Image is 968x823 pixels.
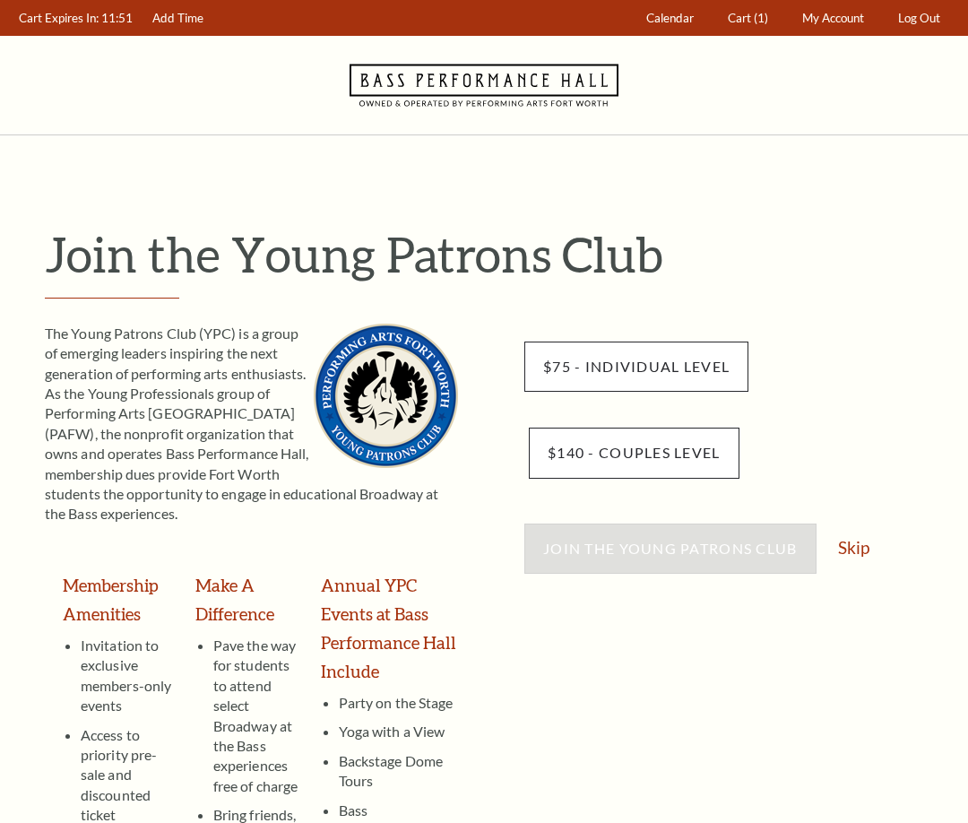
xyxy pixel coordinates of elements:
span: My Account [802,11,864,25]
span: 11:51 [101,11,133,25]
h1: Join the Young Patrons Club [45,225,950,283]
a: Cart (1) [720,1,777,36]
input: $140 - Couples Level [529,428,739,478]
input: $75 - Individual Level [524,342,748,392]
li: Backstage Dome Tours [339,742,458,792]
a: Calendar [638,1,703,36]
li: Party on the Stage [339,693,458,713]
span: Cart Expires In: [19,11,99,25]
a: Add Time [144,1,212,36]
a: Log Out [890,1,949,36]
a: Skip [838,539,869,556]
span: (1) [754,11,768,25]
p: The Young Patrons Club (YPC) is a group of emerging leaders inspiring the next generation of perf... [45,324,458,524]
button: Join the Young Patrons Club [524,524,817,574]
li: Pave the way for students to attend select Broadway at the Bass experiences free of charge [213,636,303,796]
span: Cart [728,11,751,25]
h3: Annual YPC Events at Bass Performance Hall Include [321,571,458,686]
h3: Membership Amenities [63,571,177,628]
h3: Make A Difference [195,571,303,628]
a: My Account [794,1,873,36]
span: Join the Young Patrons Club [543,540,798,557]
li: Invitation to exclusive members-only events [81,636,177,716]
span: Calendar [646,11,694,25]
li: Yoga with a View [339,713,458,741]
